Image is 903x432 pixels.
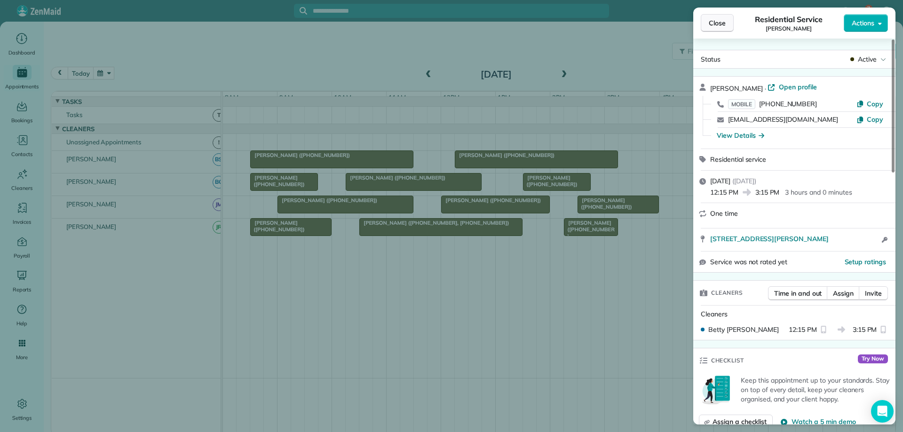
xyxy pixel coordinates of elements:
span: Assign [833,289,854,298]
span: [PERSON_NAME] [710,84,763,93]
span: Actions [852,18,874,28]
span: [PERSON_NAME] [766,25,812,32]
span: Copy [867,100,883,108]
span: Active [858,55,877,64]
span: MOBILE [728,99,755,109]
span: · [763,85,768,92]
span: [DATE] [710,177,730,185]
button: Open access information [879,234,890,245]
button: Copy [856,115,883,124]
span: Status [701,55,721,63]
div: Open Intercom Messenger [871,400,894,423]
button: Watch a 5 min demo [780,417,855,426]
button: Assign [827,286,860,300]
span: Cleaners [711,288,743,298]
span: Residential Service [755,14,822,25]
button: Close [701,14,734,32]
span: Residential service [710,155,766,164]
p: 3 hours and 0 minutes [785,188,852,197]
span: Copy [867,115,883,124]
span: ( [DATE] ) [732,177,756,185]
a: MOBILE[PHONE_NUMBER] [728,99,817,109]
span: Betty [PERSON_NAME] [708,325,779,334]
button: View Details [717,131,764,140]
span: Time in and out [774,289,822,298]
span: Try Now [858,354,888,364]
span: One time [710,209,738,218]
span: Invite [865,289,882,298]
button: Time in and out [768,286,828,300]
span: Assign a checklist [713,417,767,426]
a: Open profile [768,82,817,92]
span: [STREET_ADDRESS][PERSON_NAME] [710,234,829,243]
span: Open profile [779,82,817,92]
a: [EMAIL_ADDRESS][DOMAIN_NAME] [728,115,838,124]
p: Keep this appointment up to your standards. Stay on top of every detail, keep your cleaners organ... [741,376,890,404]
span: Service was not rated yet [710,257,787,267]
span: Setup ratings [845,258,887,266]
span: 12:15 PM [789,325,817,334]
span: Close [709,18,726,28]
button: Copy [856,99,883,109]
button: Assign a checklist [699,415,773,429]
span: Checklist [711,356,744,365]
span: 3:15 PM [853,325,877,334]
button: Invite [859,286,888,300]
a: [STREET_ADDRESS][PERSON_NAME] [710,234,879,243]
span: 12:15 PM [710,188,738,197]
span: Watch a 5 min demo [792,417,855,426]
span: Cleaners [701,310,728,318]
span: 3:15 PM [755,188,780,197]
span: [PHONE_NUMBER] [759,100,817,108]
button: Setup ratings [845,257,887,267]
